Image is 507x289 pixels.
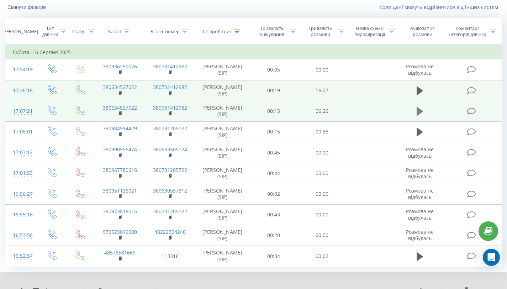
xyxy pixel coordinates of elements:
a: Коли дані можуть відрізнятися вiд інших систем [379,4,502,10]
div: Коментар/категорія дзвінка [447,25,488,37]
td: 00:00 [298,163,346,184]
td: [PERSON_NAME] (SIP) [195,246,249,267]
a: 380984594429 [103,125,137,132]
td: 113316 [145,246,195,267]
a: 380731205722 [153,167,187,173]
td: [PERSON_NAME] (SIP) [195,163,249,184]
a: 380633505124 [153,146,187,153]
td: 00:00 [298,142,346,163]
td: 00:00 [298,184,346,204]
a: 380731205722 [153,208,187,215]
a: 380731412982 [153,104,187,111]
td: 00:05 [249,59,298,80]
td: [PERSON_NAME] (SIP) [195,80,249,101]
td: 00:00 [298,59,346,80]
div: 16:55:18 [13,208,30,222]
div: Аудіозапис розмови [403,25,442,37]
span: Розмова не відбулась [406,167,434,180]
td: 00:00 [298,225,346,246]
div: 17:05:01 [13,125,30,139]
td: 00:00 [298,204,346,225]
td: 00:36 [298,121,346,142]
a: 380951126021 [103,187,137,194]
td: 06:26 [298,101,346,121]
div: 17:03:12 [13,146,30,159]
div: Тривалість розмови [305,25,337,37]
button: Скинути фільтри [5,4,49,10]
span: Розмова не відбулась [406,187,434,200]
div: 17:54:19 [13,63,30,77]
a: 380731412982 [153,84,187,90]
td: 00:15 [249,121,298,142]
a: 380967780616 [103,167,137,173]
td: 00:43 [249,204,298,225]
div: 16:56:27 [13,187,30,201]
td: 00:45 [249,142,298,163]
td: [PERSON_NAME] (SIP) [195,121,249,142]
a: 380936250076 [103,63,137,70]
td: [PERSON_NAME] (SIP) [195,142,249,163]
td: 00:20 [249,225,298,246]
a: 380731412982 [153,63,187,70]
div: 16:53:58 [13,228,30,242]
div: Назва схеми переадресації [353,25,387,37]
a: 380731205722 [153,125,187,132]
td: [PERSON_NAME] (SIP) [195,204,249,225]
div: Open Intercom Messenger [483,249,500,266]
span: Розмова не відбулась [406,63,434,76]
a: 380634527022 [103,84,137,90]
div: Тип дзвінка [42,25,58,37]
span: Розмова не відбулась [406,146,434,159]
div: [PERSON_NAME] [2,28,38,35]
div: Співробітник [203,28,232,35]
td: [PERSON_NAME] (SIP) [195,225,249,246]
td: 00:44 [249,163,298,184]
div: 17:01:53 [13,166,30,180]
td: 00:02 [298,246,346,267]
td: [PERSON_NAME] (SIP) [195,59,249,80]
div: Бізнес номер [150,28,180,35]
div: 17:07:21 [13,104,30,118]
td: 16:07 [298,80,346,101]
a: 380973818015 [103,208,137,215]
td: [PERSON_NAME] (SIP) [195,101,249,121]
span: Розмова не відбулась [406,208,434,221]
a: 380634527022 [103,104,137,111]
td: 00:15 [249,101,298,121]
span: Розмова не відбулась [406,228,434,242]
div: 16:52:57 [13,249,30,263]
td: [PERSON_NAME] (SIP) [195,184,249,204]
div: Тривалість очікування [256,25,288,37]
a: 380990556474 [103,146,137,153]
a: 380630557312 [153,187,187,194]
td: Субота, 16 Серпня 2025 [6,45,502,59]
td: 00:19 [249,80,298,101]
td: 00:02 [249,184,298,204]
td: 00:34 [249,246,298,267]
a: 48222304240 [154,228,186,235]
div: Статус [72,28,86,35]
div: 17:26:16 [13,84,30,98]
a: 48576581669 [104,249,136,256]
div: Клієнт [108,28,122,35]
a: 972523049000 [103,228,137,235]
